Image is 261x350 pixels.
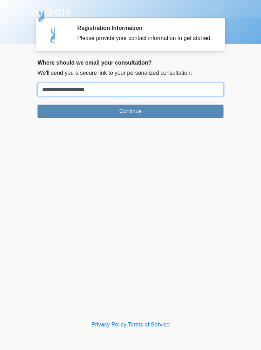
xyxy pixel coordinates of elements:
[31,5,73,23] img: Hydrate IV Bar - Flagstaff Logo
[128,322,169,328] a: Terms of Service
[38,69,223,77] p: We'll send you a secure link to your personalized consultation.
[92,322,127,328] a: Privacy Policy
[38,59,223,66] h2: Where should we email your consultation?
[126,322,128,328] a: |
[43,25,64,46] img: Agent Avatar
[77,34,213,42] div: Please provide your contact information to get started.
[38,105,223,118] button: Continue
